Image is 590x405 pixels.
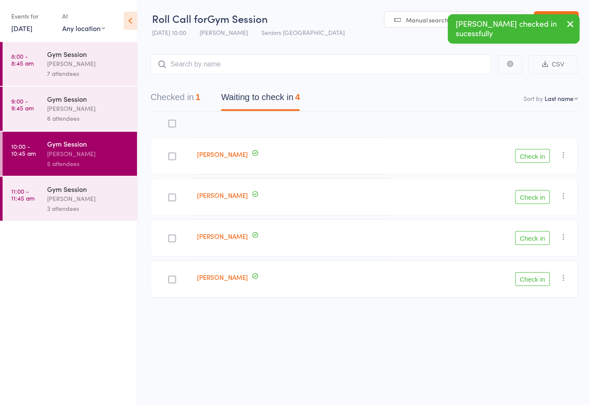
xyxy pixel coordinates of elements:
[261,28,344,37] span: Seniors [GEOGRAPHIC_DATA]
[11,143,36,157] time: 10:00 - 10:45 am
[199,28,247,37] span: [PERSON_NAME]
[47,204,130,213] div: 3 attendees
[47,69,130,79] div: 7 attendees
[197,191,247,200] a: [PERSON_NAME]
[152,12,207,26] span: Roll Call for
[47,114,130,124] div: 6 attendees
[514,190,549,204] button: Check in
[11,188,35,201] time: 11:00 - 11:45 am
[47,104,130,114] div: [PERSON_NAME]
[11,53,34,67] time: 8:00 - 8:45 am
[197,150,247,159] a: [PERSON_NAME]
[447,15,579,44] div: [PERSON_NAME] checked in sucessfully
[544,94,573,103] div: Last name
[207,12,267,26] span: Gym Session
[47,139,130,149] div: Gym Session
[514,149,549,163] button: Check in
[295,93,299,102] div: 4
[406,16,447,25] span: Manual search
[47,159,130,169] div: 5 attendees
[3,177,137,221] a: 11:00 -11:45 amGym Session[PERSON_NAME]3 attendees
[11,24,32,33] a: [DATE]
[523,94,542,103] label: Sort by
[47,50,130,59] div: Gym Session
[3,132,137,176] a: 10:00 -10:45 amGym Session[PERSON_NAME]5 attendees
[514,231,549,245] button: Check in
[47,59,130,69] div: [PERSON_NAME]
[47,184,130,194] div: Gym Session
[62,9,105,24] div: At
[533,12,578,29] a: Exit roll call
[221,88,299,111] button: Waiting to check in4
[3,87,137,131] a: 9:00 -9:45 amGym Session[PERSON_NAME]6 attendees
[528,56,577,74] button: CSV
[47,94,130,104] div: Gym Session
[197,232,247,241] a: [PERSON_NAME]
[47,194,130,204] div: [PERSON_NAME]
[11,98,34,112] time: 9:00 - 9:45 am
[514,272,549,286] button: Check in
[195,93,200,102] div: 1
[197,273,247,282] a: [PERSON_NAME]
[47,149,130,159] div: [PERSON_NAME]
[150,55,491,75] input: Search by name
[3,42,137,86] a: 8:00 -8:45 amGym Session[PERSON_NAME]7 attendees
[62,24,105,33] div: Any location
[150,88,200,111] button: Checked in1
[152,28,186,37] span: [DATE] 10:00
[11,9,54,24] div: Events for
